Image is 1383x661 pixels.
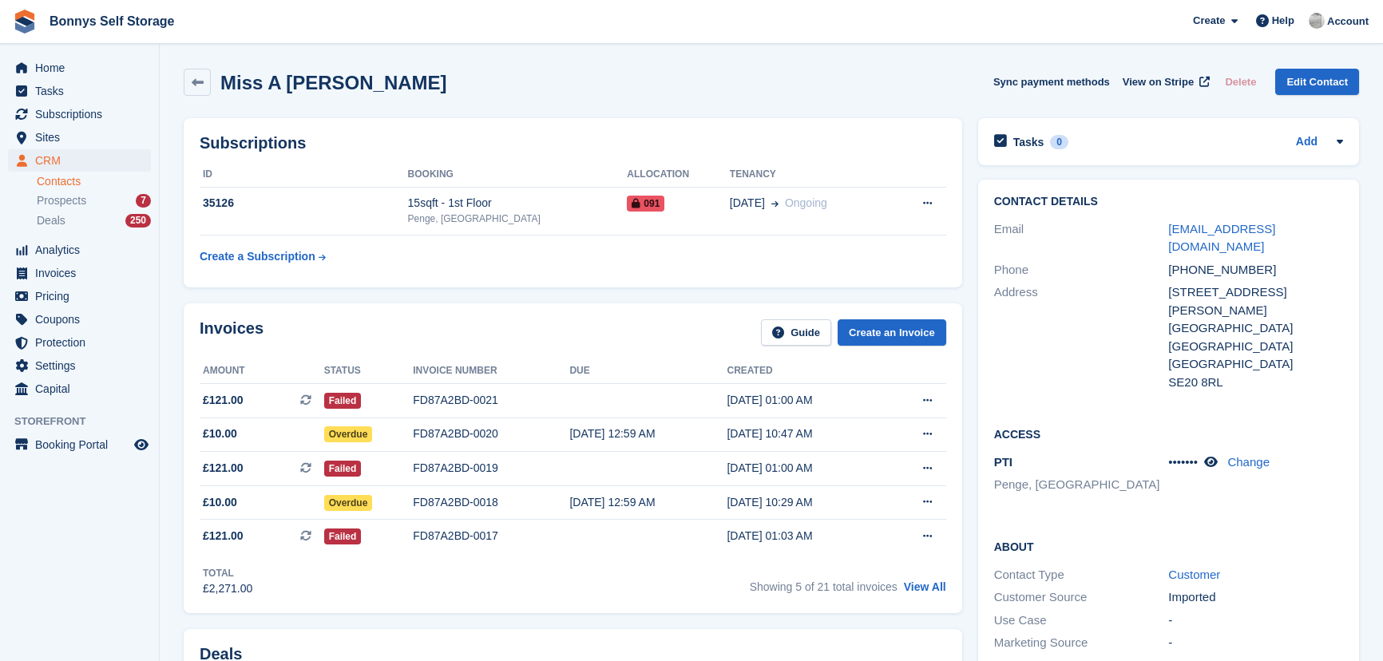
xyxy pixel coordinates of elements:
h2: Tasks [1013,135,1044,149]
span: Failed [324,393,362,409]
span: Create [1193,13,1225,29]
span: CRM [35,149,131,172]
div: - [1168,634,1343,652]
th: ID [200,162,408,188]
span: Protection [35,331,131,354]
span: 091 [627,196,664,212]
th: Amount [200,358,324,384]
a: Prospects 7 [37,192,151,209]
button: Sync payment methods [993,69,1110,95]
span: £10.00 [203,494,237,511]
th: Invoice number [413,358,569,384]
div: [PHONE_NUMBER] [1168,261,1343,279]
a: Create a Subscription [200,242,326,271]
span: £10.00 [203,425,237,442]
h2: Miss A [PERSON_NAME] [220,72,447,93]
a: menu [8,308,151,330]
a: Add [1296,133,1318,152]
span: Booking Portal [35,433,131,456]
span: View on Stripe [1123,74,1194,90]
span: Deals [37,213,65,228]
div: FD87A2BD-0020 [413,425,569,442]
a: menu [8,262,151,284]
div: Imported [1168,588,1343,607]
th: Created [727,358,884,384]
div: 0 [1050,135,1068,149]
th: Booking [408,162,628,188]
span: Home [35,57,131,79]
li: Penge, [GEOGRAPHIC_DATA] [994,476,1169,494]
div: 7 [136,194,151,208]
a: Contacts [37,174,151,189]
a: Deals 250 [37,212,151,229]
div: [DATE] 10:47 AM [727,425,884,442]
div: Create a Subscription [200,248,315,265]
a: Guide [761,319,831,346]
div: Total [203,566,252,580]
a: menu [8,149,151,172]
span: Analytics [35,239,131,261]
div: - [1168,612,1343,630]
img: stora-icon-8386f47178a22dfd0bd8f6a31ec36ba5ce8667c1dd55bd0f319d3a0aa187defe.svg [13,10,37,34]
span: Tasks [35,80,131,102]
div: [GEOGRAPHIC_DATA] [1168,338,1343,356]
div: Marketing Source [994,634,1169,652]
a: Preview store [132,435,151,454]
a: [EMAIL_ADDRESS][DOMAIN_NAME] [1168,222,1275,254]
span: Account [1327,14,1369,30]
th: Due [569,358,727,384]
span: Ongoing [785,196,827,209]
div: FD87A2BD-0019 [413,460,569,477]
div: FD87A2BD-0018 [413,494,569,511]
span: PTI [994,455,1012,469]
a: menu [8,285,151,307]
span: £121.00 [203,392,244,409]
span: Help [1272,13,1294,29]
a: menu [8,103,151,125]
span: £121.00 [203,528,244,544]
a: menu [8,57,151,79]
div: [GEOGRAPHIC_DATA] [1168,355,1343,374]
span: ••••••• [1168,455,1198,469]
span: Failed [324,461,362,477]
span: Subscriptions [35,103,131,125]
div: [DATE] 01:00 AM [727,460,884,477]
span: Storefront [14,414,159,429]
a: Bonnys Self Storage [43,8,180,34]
img: James Bonny [1309,13,1325,29]
div: [DATE] 01:03 AM [727,528,884,544]
a: menu [8,80,151,102]
a: View All [904,580,946,593]
div: Customer Source [994,588,1169,607]
a: menu [8,331,151,354]
div: Phone [994,261,1169,279]
div: Address [994,283,1169,391]
h2: Access [994,425,1343,441]
div: Use Case [994,612,1169,630]
h2: Invoices [200,319,264,346]
div: SE20 8RL [1168,374,1343,392]
h2: Subscriptions [200,134,946,152]
th: Status [324,358,414,384]
span: Coupons [35,308,131,330]
span: Capital [35,378,131,400]
div: 15sqft - 1st Floor [408,195,628,212]
div: [DATE] 10:29 AM [727,494,884,511]
span: Overdue [324,426,373,442]
a: Customer [1168,568,1220,581]
a: menu [8,433,151,456]
a: menu [8,378,151,400]
div: [DATE] 12:59 AM [569,425,727,442]
span: £121.00 [203,460,244,477]
h2: Contact Details [994,196,1343,208]
div: Contact Type [994,566,1169,584]
div: £2,271.00 [203,580,252,597]
div: FD87A2BD-0017 [413,528,569,544]
span: Overdue [324,495,373,511]
div: 35126 [200,195,408,212]
span: Showing 5 of 21 total invoices [750,580,898,593]
div: [DATE] 01:00 AM [727,392,884,409]
div: [GEOGRAPHIC_DATA] [1168,319,1343,338]
div: [DATE] 12:59 AM [569,494,727,511]
th: Tenancy [730,162,891,188]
